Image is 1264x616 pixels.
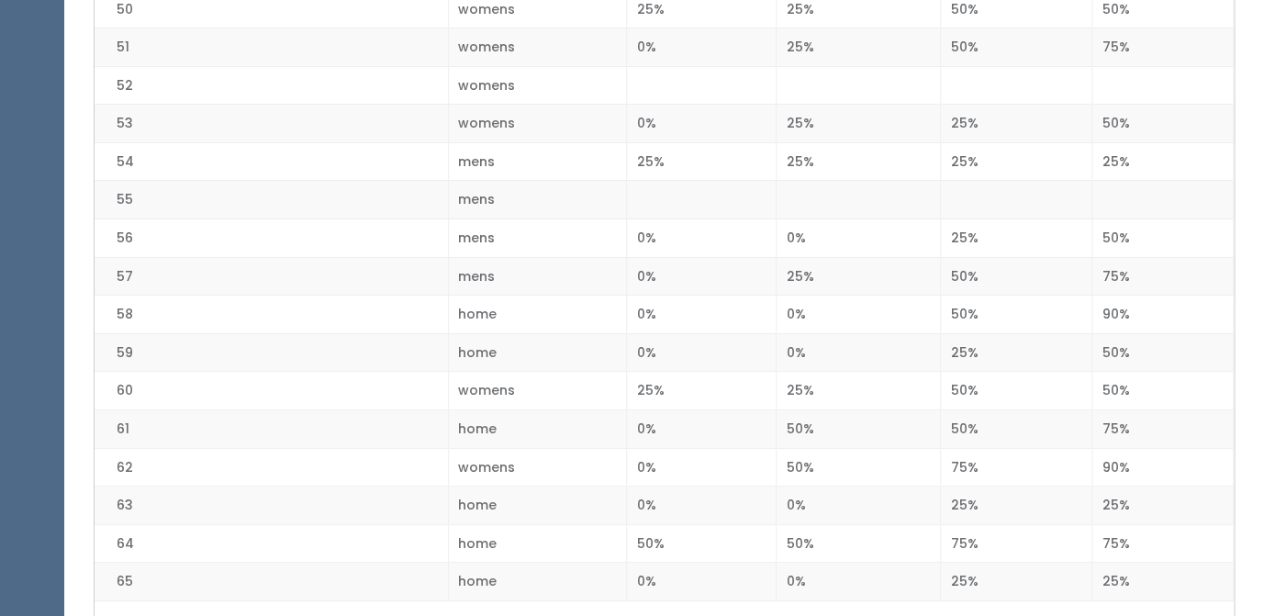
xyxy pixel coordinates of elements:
[1092,219,1234,258] td: 50%
[95,142,448,181] td: 54
[448,448,627,487] td: womens
[941,142,1092,181] td: 25%
[1092,563,1234,601] td: 25%
[941,409,1092,448] td: 50%
[941,563,1092,601] td: 25%
[627,219,777,258] td: 0%
[627,105,777,143] td: 0%
[627,257,777,296] td: 0%
[777,333,941,372] td: 0%
[95,333,448,372] td: 59
[941,524,1092,563] td: 75%
[777,142,941,181] td: 25%
[95,66,448,105] td: 52
[95,28,448,67] td: 51
[941,219,1092,258] td: 25%
[95,105,448,143] td: 53
[941,257,1092,296] td: 50%
[941,333,1092,372] td: 25%
[1092,487,1234,525] td: 25%
[627,487,777,525] td: 0%
[448,333,627,372] td: home
[448,563,627,601] td: home
[448,257,627,296] td: mens
[941,487,1092,525] td: 25%
[941,372,1092,410] td: 50%
[777,257,941,296] td: 25%
[1092,296,1234,334] td: 90%
[448,219,627,258] td: mens
[448,487,627,525] td: home
[777,28,941,67] td: 25%
[448,372,627,410] td: womens
[1092,524,1234,563] td: 75%
[448,296,627,334] td: home
[777,563,941,601] td: 0%
[627,333,777,372] td: 0%
[95,181,448,219] td: 55
[448,181,627,219] td: mens
[627,142,777,181] td: 25%
[95,219,448,258] td: 56
[777,487,941,525] td: 0%
[448,28,627,67] td: womens
[95,296,448,334] td: 58
[627,28,777,67] td: 0%
[777,105,941,143] td: 25%
[95,448,448,487] td: 62
[941,28,1092,67] td: 50%
[777,409,941,448] td: 50%
[95,257,448,296] td: 57
[627,409,777,448] td: 0%
[95,524,448,563] td: 64
[448,409,627,448] td: home
[627,372,777,410] td: 25%
[448,105,627,143] td: womens
[941,105,1092,143] td: 25%
[941,448,1092,487] td: 75%
[1092,105,1234,143] td: 50%
[777,372,941,410] td: 25%
[1092,333,1234,372] td: 50%
[777,219,941,258] td: 0%
[627,563,777,601] td: 0%
[448,524,627,563] td: home
[777,524,941,563] td: 50%
[627,296,777,334] td: 0%
[941,296,1092,334] td: 50%
[1092,372,1234,410] td: 50%
[95,563,448,601] td: 65
[1092,409,1234,448] td: 75%
[95,372,448,410] td: 60
[1092,448,1234,487] td: 90%
[95,487,448,525] td: 63
[1092,257,1234,296] td: 75%
[777,448,941,487] td: 50%
[95,409,448,448] td: 61
[627,524,777,563] td: 50%
[627,448,777,487] td: 0%
[777,296,941,334] td: 0%
[448,66,627,105] td: womens
[1092,142,1234,181] td: 25%
[448,142,627,181] td: mens
[1092,28,1234,67] td: 75%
